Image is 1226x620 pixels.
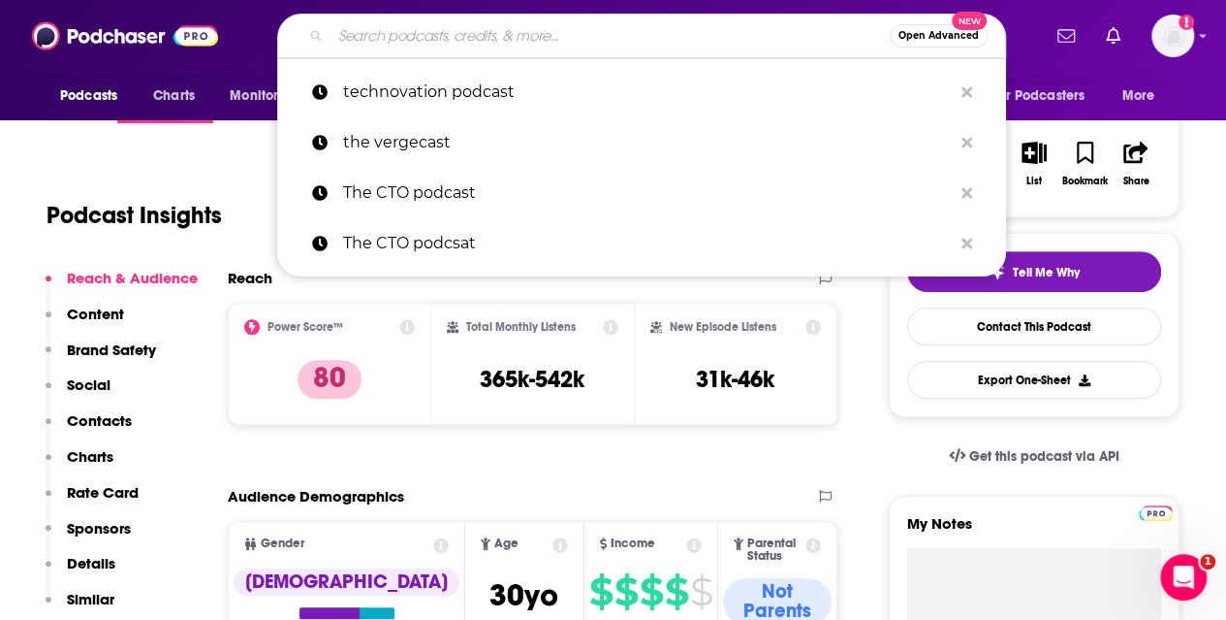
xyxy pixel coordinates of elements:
[228,269,272,287] h2: Reach
[228,487,404,506] h2: Audience Demographics
[343,67,952,117] p: technovation podcast
[1151,15,1194,57] button: Show profile menu
[696,365,774,394] h3: 31k-46k
[67,590,114,608] p: Similar
[60,82,117,110] span: Podcasts
[494,538,519,550] span: Age
[46,375,110,411] button: Social
[46,519,131,555] button: Sponsors
[153,82,195,110] span: Charts
[216,78,324,114] button: open menu
[46,483,139,519] button: Rate Card
[277,67,1006,117] a: technovation podcast
[611,538,655,550] span: Income
[267,320,343,334] h2: Power Score™
[589,576,613,607] span: $
[907,361,1161,399] button: Export One-Sheet
[47,78,142,114] button: open menu
[1013,265,1080,280] span: Tell Me Why
[670,320,776,334] h2: New Episode Listens
[67,411,132,430] p: Contacts
[67,375,110,394] p: Social
[1139,506,1173,521] img: Podchaser Pro
[969,448,1119,465] span: Get this podcast via API
[298,360,362,399] p: 80
[1026,176,1042,187] div: List
[230,82,299,110] span: Monitoring
[46,554,115,590] button: Details
[67,554,115,572] p: Details
[1122,82,1155,110] span: More
[46,447,113,483] button: Charts
[234,569,459,596] div: [DEMOGRAPHIC_DATA]
[665,576,688,607] span: $
[907,514,1161,548] label: My Notes
[1122,176,1148,187] div: Share
[1151,15,1194,57] img: User Profile
[67,269,198,287] p: Reach & Audience
[991,82,1085,110] span: For Podcasters
[933,433,1135,480] a: Get this podcast via API
[1059,129,1110,199] button: Bookmark
[46,305,124,341] button: Content
[890,24,988,48] button: Open AdvancedNew
[67,483,139,502] p: Rate Card
[343,117,952,168] p: the vergecast
[330,20,890,51] input: Search podcasts, credits, & more...
[489,576,558,614] span: 30 yo
[46,411,132,447] button: Contacts
[907,251,1161,292] button: tell me why sparkleTell Me Why
[67,447,113,466] p: Charts
[277,117,1006,168] a: the vergecast
[67,519,131,538] p: Sponsors
[1151,15,1194,57] span: Logged in as mindyn
[277,14,1006,58] div: Search podcasts, credits, & more...
[46,269,198,305] button: Reach & Audience
[952,12,987,30] span: New
[898,31,979,41] span: Open Advanced
[1179,15,1194,30] svg: Add a profile image
[1200,554,1215,570] span: 1
[261,538,304,550] span: Gender
[343,168,952,218] p: The CTO podcast
[690,576,712,607] span: $
[1062,176,1108,187] div: Bookmark
[979,78,1113,114] button: open menu
[67,305,124,323] p: Content
[614,576,638,607] span: $
[1050,19,1083,52] a: Show notifications dropdown
[47,201,222,230] h1: Podcast Insights
[1009,129,1059,199] button: List
[343,218,952,269] p: The CTO podcsat
[640,576,663,607] span: $
[141,78,206,114] a: Charts
[480,365,584,394] h3: 365k-542k
[907,308,1161,345] a: Contact This Podcast
[1160,554,1207,601] iframe: Intercom live chat
[67,341,156,359] p: Brand Safety
[1139,503,1173,521] a: Pro website
[1109,78,1179,114] button: open menu
[1111,129,1161,199] button: Share
[747,538,802,563] span: Parental Status
[32,17,218,54] img: Podchaser - Follow, Share and Rate Podcasts
[990,265,1005,280] img: tell me why sparkle
[46,341,156,376] button: Brand Safety
[466,320,576,334] h2: Total Monthly Listens
[277,168,1006,218] a: The CTO podcast
[1098,19,1128,52] a: Show notifications dropdown
[277,218,1006,269] a: The CTO podcsat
